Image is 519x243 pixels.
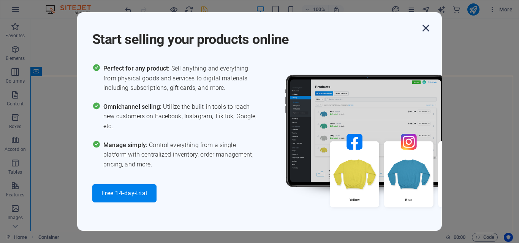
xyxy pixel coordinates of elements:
span: Free 14-day-trial [101,190,147,196]
span: Manage simply: [103,141,149,149]
h1: Start selling your products online [92,21,419,49]
span: Utilize the built-in tools to reach new customers on Facebook, Instagram, TikTok, Google, etc. [103,102,259,131]
span: Omnichannel selling: [103,103,163,110]
button: Free 14-day-trial [92,184,157,202]
img: promo_image.png [273,64,501,229]
span: Sell anything and everything from physical goods and services to digital materials including subs... [103,64,259,93]
span: Perfect for any product: [103,65,171,72]
span: Control everything from a single platform with centralized inventory, order management, pricing, ... [103,140,259,169]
